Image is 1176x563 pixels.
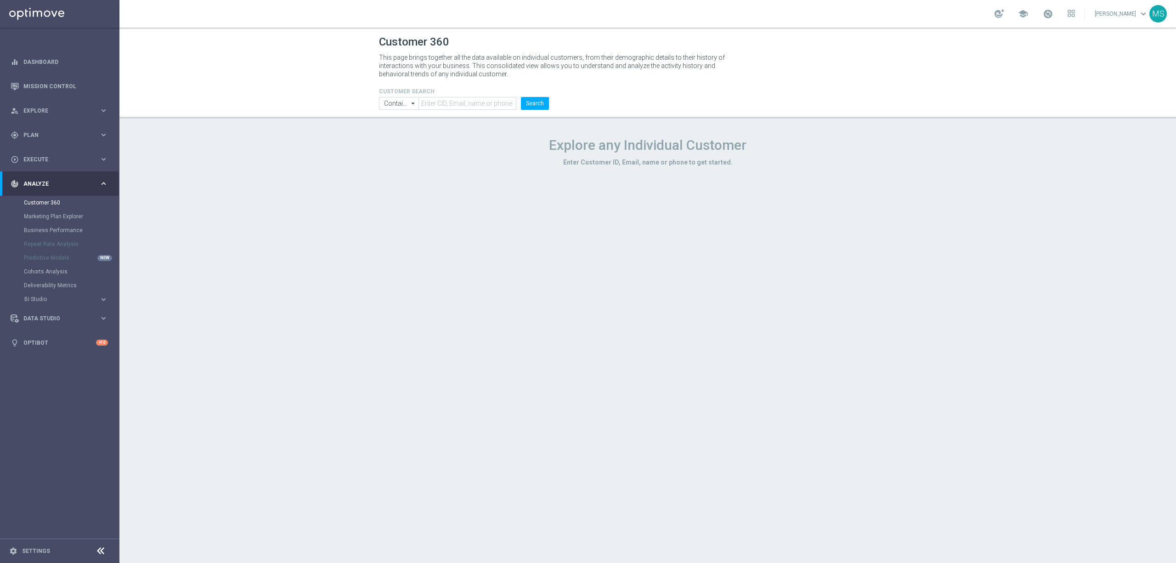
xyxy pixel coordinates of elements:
[11,107,19,115] i: person_search
[24,251,119,265] div: Predictive Models
[1094,7,1149,21] a: [PERSON_NAME]keyboard_arrow_down
[23,330,96,355] a: Optibot
[23,316,99,321] span: Data Studio
[23,74,108,98] a: Mission Control
[11,339,19,347] i: lightbulb
[10,315,108,322] button: Data Studio keyboard_arrow_right
[24,196,119,210] div: Customer 360
[23,50,108,74] a: Dashboard
[24,237,119,251] div: Repeat Rate Analysis
[11,58,19,66] i: equalizer
[379,97,418,110] input: Contains
[379,35,916,49] h1: Customer 360
[11,314,99,323] div: Data Studio
[379,137,916,154] h1: Explore any Individual Customer
[99,131,108,139] i: keyboard_arrow_right
[379,53,733,78] p: This page brings together all the data available on individual customers, from their demographic ...
[10,339,108,347] button: lightbulb Optibot +10
[23,108,99,114] span: Explore
[10,83,108,90] button: Mission Control
[11,131,99,139] div: Plan
[379,88,549,95] h4: CUSTOMER SEARCH
[1138,9,1148,19] span: keyboard_arrow_down
[99,295,108,304] i: keyboard_arrow_right
[11,74,108,98] div: Mission Control
[418,97,516,110] input: Enter CID, Email, name or phone
[521,97,549,110] button: Search
[10,131,108,139] button: gps_fixed Plan keyboard_arrow_right
[99,314,108,323] i: keyboard_arrow_right
[22,548,50,554] a: Settings
[99,155,108,164] i: keyboard_arrow_right
[24,296,99,302] div: BI Studio
[96,340,108,346] div: +10
[24,227,96,234] a: Business Performance
[23,181,99,187] span: Analyze
[11,131,19,139] i: gps_fixed
[23,157,99,162] span: Execute
[409,97,418,109] i: arrow_drop_down
[24,213,96,220] a: Marketing Plan Explorer
[24,265,119,279] div: Cohorts Analysis
[24,292,119,306] div: BI Studio
[10,180,108,188] button: track_changes Analyze keyboard_arrow_right
[23,132,99,138] span: Plan
[11,330,108,355] div: Optibot
[99,179,108,188] i: keyboard_arrow_right
[24,282,96,289] a: Deliverability Metrics
[11,155,99,164] div: Execute
[10,156,108,163] button: play_circle_outline Execute keyboard_arrow_right
[24,223,119,237] div: Business Performance
[24,279,119,292] div: Deliverability Metrics
[11,107,99,115] div: Explore
[10,58,108,66] button: equalizer Dashboard
[97,255,112,261] div: NEW
[11,180,19,188] i: track_changes
[24,268,96,275] a: Cohorts Analysis
[24,210,119,223] div: Marketing Plan Explorer
[10,107,108,114] button: person_search Explore keyboard_arrow_right
[24,296,90,302] span: BI Studio
[1149,5,1167,23] div: MS
[11,180,99,188] div: Analyze
[11,50,108,74] div: Dashboard
[9,547,17,555] i: settings
[24,296,108,303] button: BI Studio keyboard_arrow_right
[379,158,916,166] h3: Enter Customer ID, Email, name or phone to get started.
[24,199,96,206] a: Customer 360
[99,106,108,115] i: keyboard_arrow_right
[1018,9,1028,19] span: school
[11,155,19,164] i: play_circle_outline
